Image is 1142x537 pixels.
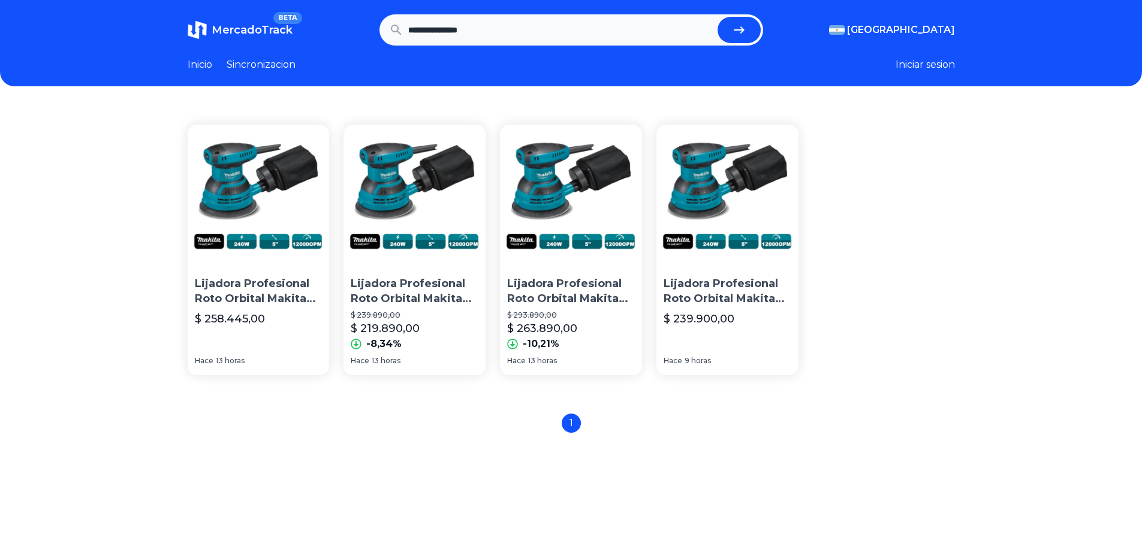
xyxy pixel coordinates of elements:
p: $ 263.890,00 [507,320,577,337]
img: Lijadora Profesional Roto Orbital Makita Mt M9204b Con Sistema Velcro Turquesa 240w 220v [188,125,330,267]
a: MercadoTrackBETA [188,20,293,40]
img: Lijadora Profesional Roto Orbital Makita Mt M9204b Con Sistema Velcro Turquesa 240w 220v [343,125,486,267]
span: Hace [351,356,369,366]
span: 13 horas [372,356,400,366]
p: Lijadora Profesional Roto Orbital Makita Mt M9204b Con Sistema Velcro Turquesa 240w 220v [507,276,635,306]
p: $ 239.890,00 [351,310,478,320]
span: Hace [507,356,526,366]
img: Argentina [829,25,845,35]
p: -8,34% [366,337,402,351]
span: 13 horas [528,356,557,366]
p: Lijadora Profesional Roto Orbital Makita Mt M9204b Con Sistema Velcro Turquesa 240w 220v [195,276,323,306]
img: Lijadora Profesional Roto Orbital Makita Mt M9204b Con Sistema Velcro Turquesa 240w 220v [656,125,799,267]
a: Lijadora Profesional Roto Orbital Makita Mt M9204b Con Sistema Velcro Turquesa 240w 220vLijadora ... [500,125,642,375]
a: Lijadora Profesional Roto Orbital Makita Mt M9204b Con Sistema Velcro Turquesa 240w 220vLijadora ... [656,125,799,375]
p: Lijadora Profesional Roto Orbital Makita Mt M9204b Con Sistema Velcro Turquesa 240w 220v [351,276,478,306]
span: 9 horas [685,356,711,366]
span: MercadoTrack [212,23,293,37]
p: $ 219.890,00 [351,320,420,337]
img: Lijadora Profesional Roto Orbital Makita Mt M9204b Con Sistema Velcro Turquesa 240w 220v [500,125,642,267]
p: $ 239.900,00 [664,310,734,327]
a: Inicio [188,58,212,72]
span: Hace [195,356,213,366]
a: Lijadora Profesional Roto Orbital Makita Mt M9204b Con Sistema Velcro Turquesa 240w 220vLijadora ... [188,125,330,375]
p: $ 293.890,00 [507,310,635,320]
a: Lijadora Profesional Roto Orbital Makita Mt M9204b Con Sistema Velcro Turquesa 240w 220vLijadora ... [343,125,486,375]
a: Sincronizacion [227,58,296,72]
p: $ 258.445,00 [195,310,265,327]
p: -10,21% [523,337,559,351]
button: [GEOGRAPHIC_DATA] [829,23,955,37]
p: Lijadora Profesional Roto Orbital Makita Mt M9204b Con Sistema Velcro Turquesa 240w 220v [664,276,791,306]
span: Hace [664,356,682,366]
span: BETA [273,12,302,24]
span: 13 horas [216,356,245,366]
button: Iniciar sesion [896,58,955,72]
span: [GEOGRAPHIC_DATA] [847,23,955,37]
img: MercadoTrack [188,20,207,40]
